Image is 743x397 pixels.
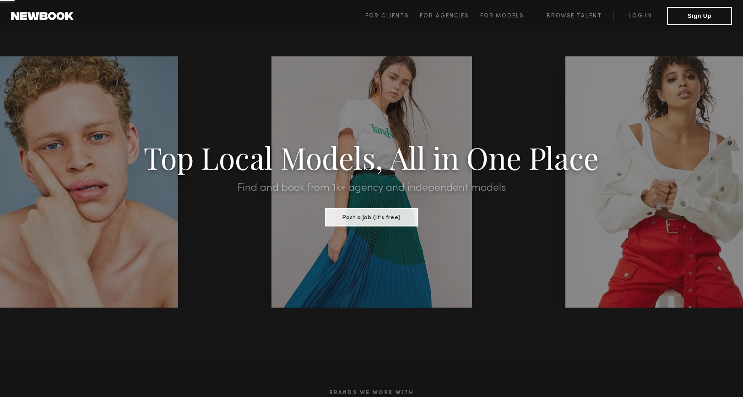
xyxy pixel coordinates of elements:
[480,11,535,22] a: For Models
[420,11,480,22] a: For Agencies
[613,11,667,22] a: Log in
[325,208,418,226] button: Post a Job (it’s free)
[56,182,688,193] h2: Find and book from 1k+ agency and independent models
[56,143,688,171] h1: Top Local Models, All in One Place
[365,13,409,19] span: For Clients
[325,211,418,221] a: Post a Job (it’s free)
[535,11,613,22] a: Browse Talent
[667,7,732,25] button: Sign Up
[365,11,420,22] a: For Clients
[420,13,469,19] span: For Agencies
[480,13,524,19] span: For Models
